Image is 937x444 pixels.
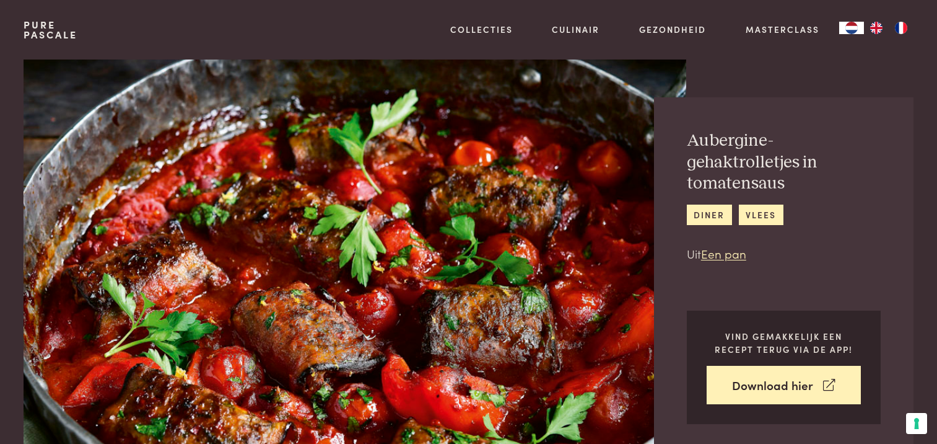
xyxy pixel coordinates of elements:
a: Gezondheid [639,23,706,36]
a: FR [889,22,913,34]
p: Vind gemakkelijk een recept terug via de app! [707,330,861,355]
h2: Aubergine-gehaktrolletjes in tomatensaus [687,130,881,195]
p: Uit [687,245,881,263]
a: diner [687,205,732,225]
div: Language [839,22,864,34]
a: Collecties [450,23,513,36]
a: Een pan [701,245,746,262]
a: Masterclass [746,23,819,36]
a: PurePascale [24,20,77,40]
a: NL [839,22,864,34]
ul: Language list [864,22,913,34]
aside: Language selected: Nederlands [839,22,913,34]
button: Uw voorkeuren voor toestemming voor trackingtechnologieën [906,413,927,434]
a: vlees [739,205,783,225]
a: Culinair [552,23,599,36]
a: Download hier [707,366,861,405]
a: EN [864,22,889,34]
